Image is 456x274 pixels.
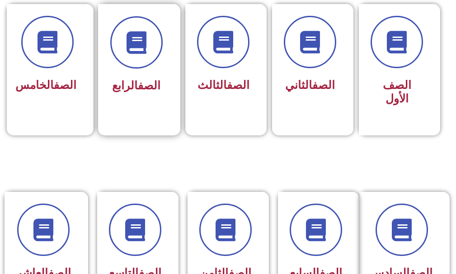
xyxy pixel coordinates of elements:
a: الصف [54,79,76,92]
span: الثاني [285,79,335,92]
a: الصف [138,79,160,92]
span: الرابع [112,79,160,92]
a: الصف [227,79,249,92]
span: الخامس [15,79,76,92]
a: الصف [312,79,335,92]
span: الثالث [197,79,249,92]
span: الصف الأول [383,79,411,105]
